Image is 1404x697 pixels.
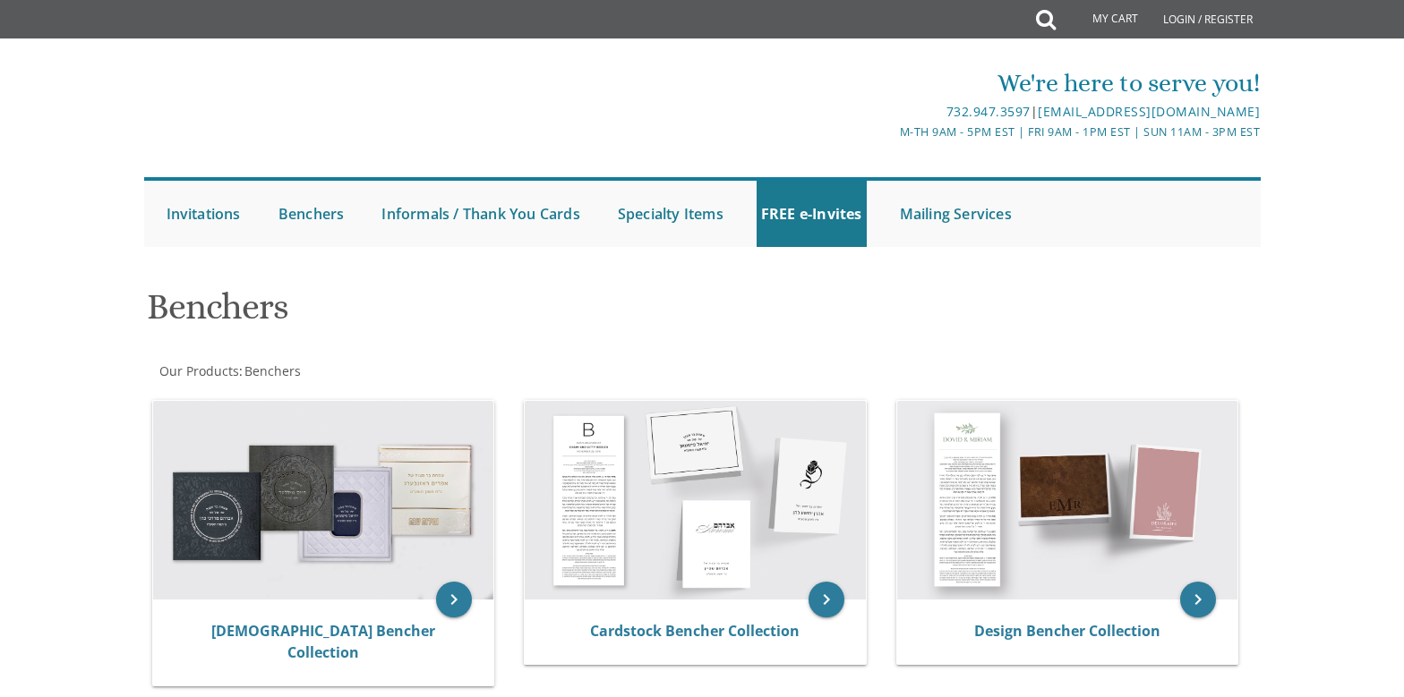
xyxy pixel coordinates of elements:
img: Design Bencher Collection [897,401,1238,599]
a: Informals / Thank You Cards [377,181,584,247]
a: [EMAIL_ADDRESS][DOMAIN_NAME] [1038,103,1260,120]
div: We're here to serve you! [517,65,1260,101]
a: keyboard_arrow_right [436,582,472,617]
h1: Benchers [147,287,877,340]
span: Benchers [244,362,301,379]
div: : [144,362,703,380]
a: keyboard_arrow_right [809,582,844,617]
div: | [517,101,1260,123]
a: My Cart [1054,2,1151,38]
a: FREE e-Invites [757,181,867,247]
a: Benchers [274,181,349,247]
a: Invitations [162,181,245,247]
a: Our Products [158,362,239,379]
a: 732.947.3597 [946,103,1031,120]
a: Specialty Items [613,181,728,247]
a: Mailing Services [895,181,1016,247]
img: Judaica Bencher Collection [153,401,494,599]
a: Design Bencher Collection [974,621,1160,641]
a: keyboard_arrow_right [1180,582,1216,617]
a: Cardstock Bencher Collection [590,621,800,641]
a: Benchers [243,362,301,379]
img: Cardstock Bencher Collection [525,401,866,599]
div: M-Th 9am - 5pm EST | Fri 9am - 1pm EST | Sun 11am - 3pm EST [517,123,1260,141]
a: [DEMOGRAPHIC_DATA] Bencher Collection [211,621,435,662]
